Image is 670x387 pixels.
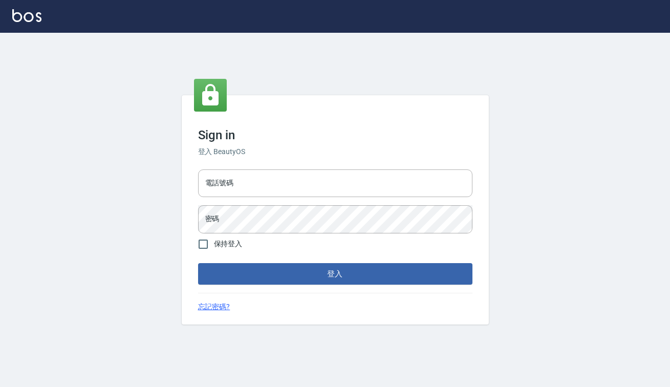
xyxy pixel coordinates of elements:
h6: 登入 BeautyOS [198,146,472,157]
a: 忘記密碼? [198,302,230,312]
img: Logo [12,9,41,22]
h3: Sign in [198,128,472,142]
button: 登入 [198,263,472,285]
span: 保持登入 [214,239,243,249]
